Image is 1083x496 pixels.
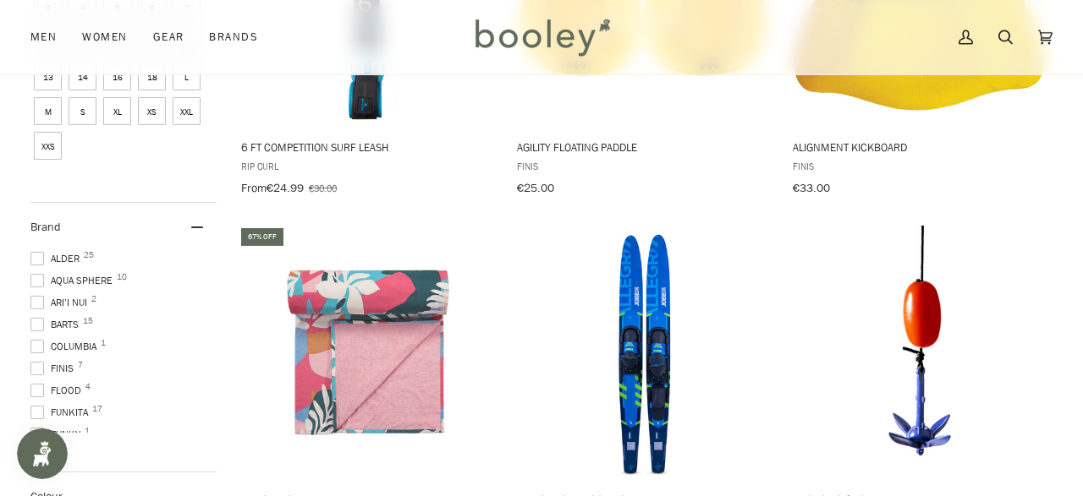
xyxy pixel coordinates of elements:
span: Size: 18 [138,63,166,90]
span: Size: L [173,63,201,90]
span: 1 [85,427,90,435]
span: 17 [92,405,102,413]
span: 4 [85,383,91,391]
span: Gear [153,29,184,46]
span: From [241,180,267,196]
span: FINIS [517,159,771,173]
span: 7 [78,361,83,369]
span: Women [82,29,127,46]
span: Agility Floating Paddle [517,139,771,155]
div: 67% off [241,228,283,246]
span: Size: 13 [34,63,62,90]
img: Barts Alkioni Towel White - Booley Galway [241,226,495,479]
span: Brands [209,29,258,46]
span: €24.99 [267,180,304,196]
span: Size: XXS [34,132,62,160]
span: Rip Curl [241,159,495,173]
span: Size: M [34,97,62,125]
span: 10 [117,273,127,281]
span: Funky [30,427,85,442]
span: €25.00 [517,180,554,196]
span: Size: XL [103,97,131,125]
span: €30.00 [309,181,337,195]
span: FINIS [30,361,79,376]
img: Booley [468,13,616,62]
span: Size: XS [138,97,166,125]
span: 25 [84,251,94,259]
span: Alder [30,251,85,266]
span: 15 [83,317,93,325]
span: Brand [30,219,61,235]
span: Size: XXL [173,97,201,125]
span: 1 [101,339,106,347]
span: Columbia [30,339,102,354]
span: Funkita [30,405,93,420]
span: Size: 14 [69,63,96,90]
span: Flood [30,383,86,398]
span: ARI’I NUI [30,295,92,310]
span: €33.00 [793,180,830,196]
span: Aqua Sphere [30,273,118,288]
span: Barts [30,317,84,332]
img: Jobe Allegre 67 in Combo Waterskis Blue - Booley Galway [517,226,771,479]
span: 6 ft Competition Surf Leash [241,139,495,155]
img: Jobe Anchor 0.2kg - Booley Galway [793,226,1047,479]
span: Size: 16 [103,63,131,90]
iframe: Button to open loyalty program pop-up [17,428,68,479]
span: Alignment Kickboard [793,139,1047,155]
span: 2 [91,295,96,303]
span: Size: S [69,97,96,125]
span: FINIS [793,159,1047,173]
span: Men [30,29,57,46]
